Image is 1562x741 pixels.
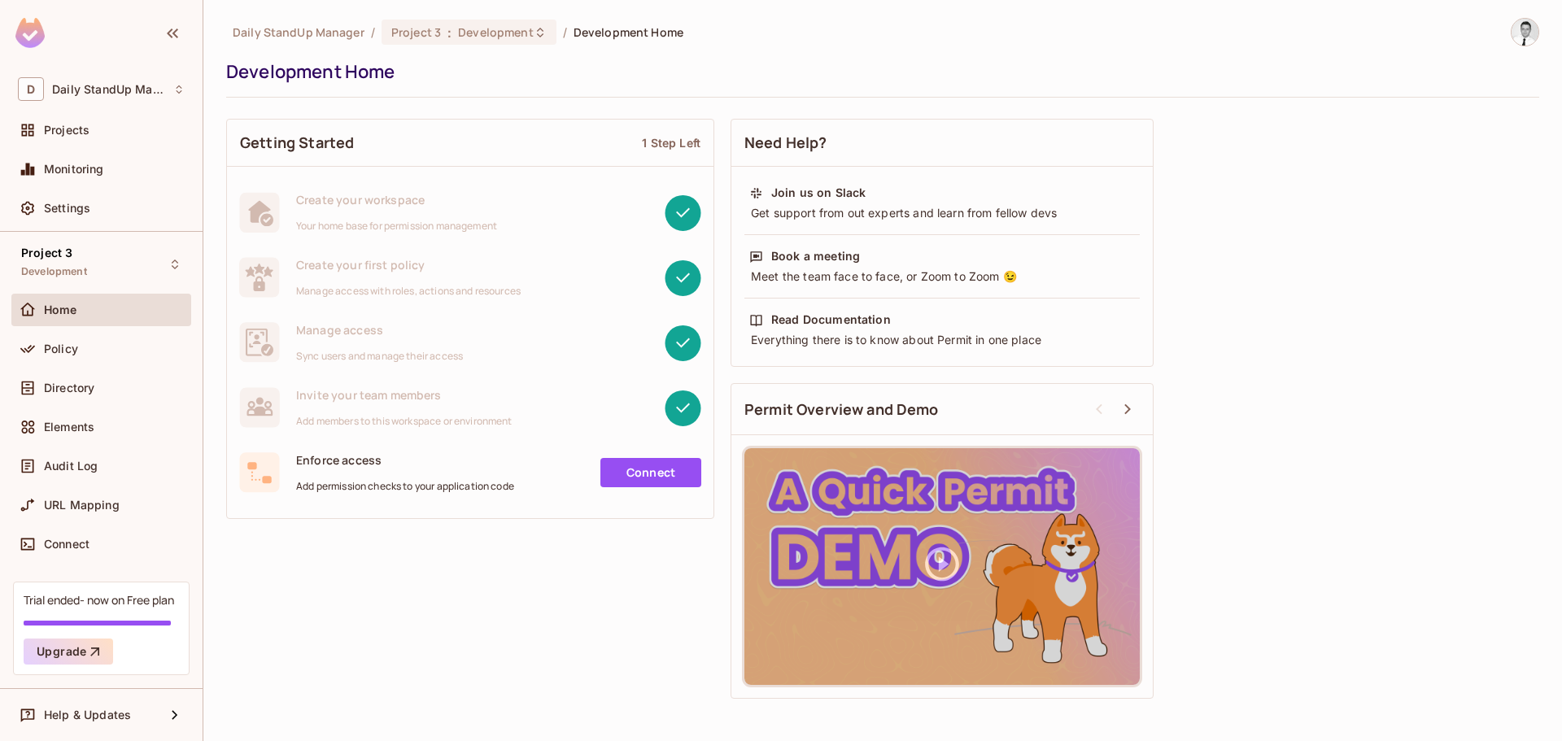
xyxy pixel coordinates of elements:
[296,452,514,468] span: Enforce access
[296,192,497,207] span: Create your workspace
[296,415,513,428] span: Add members to this workspace or environment
[44,460,98,473] span: Audit Log
[44,163,104,176] span: Monitoring
[1512,19,1538,46] img: Goran Jovanovic
[226,59,1531,84] div: Development Home
[749,332,1135,348] div: Everything there is to know about Permit in one place
[24,592,174,608] div: Trial ended- now on Free plan
[371,24,375,40] li: /
[296,480,514,493] span: Add permission checks to your application code
[233,24,364,40] span: the active workspace
[642,135,700,150] div: 1 Step Left
[44,202,90,215] span: Settings
[574,24,683,40] span: Development Home
[44,708,131,721] span: Help & Updates
[771,185,866,201] div: Join us on Slack
[52,83,165,96] span: Workspace: Daily StandUp Manager
[18,77,44,101] span: D
[296,322,463,338] span: Manage access
[21,265,87,278] span: Development
[391,24,441,40] span: Project 3
[240,133,354,153] span: Getting Started
[44,538,89,551] span: Connect
[21,246,72,259] span: Project 3
[749,205,1135,221] div: Get support from out experts and learn from fellow devs
[296,387,513,403] span: Invite your team members
[24,639,113,665] button: Upgrade
[744,133,827,153] span: Need Help?
[771,312,891,328] div: Read Documentation
[744,399,939,420] span: Permit Overview and Demo
[296,285,521,298] span: Manage access with roles, actions and resources
[44,303,77,316] span: Home
[600,458,701,487] a: Connect
[44,124,89,137] span: Projects
[296,257,521,272] span: Create your first policy
[447,26,452,39] span: :
[749,268,1135,285] div: Meet the team face to face, or Zoom to Zoom 😉
[771,248,860,264] div: Book a meeting
[15,18,45,48] img: SReyMgAAAABJRU5ErkJggg==
[44,342,78,355] span: Policy
[296,350,463,363] span: Sync users and manage their access
[563,24,567,40] li: /
[44,499,120,512] span: URL Mapping
[458,24,533,40] span: Development
[44,421,94,434] span: Elements
[44,381,94,394] span: Directory
[296,220,497,233] span: Your home base for permission management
